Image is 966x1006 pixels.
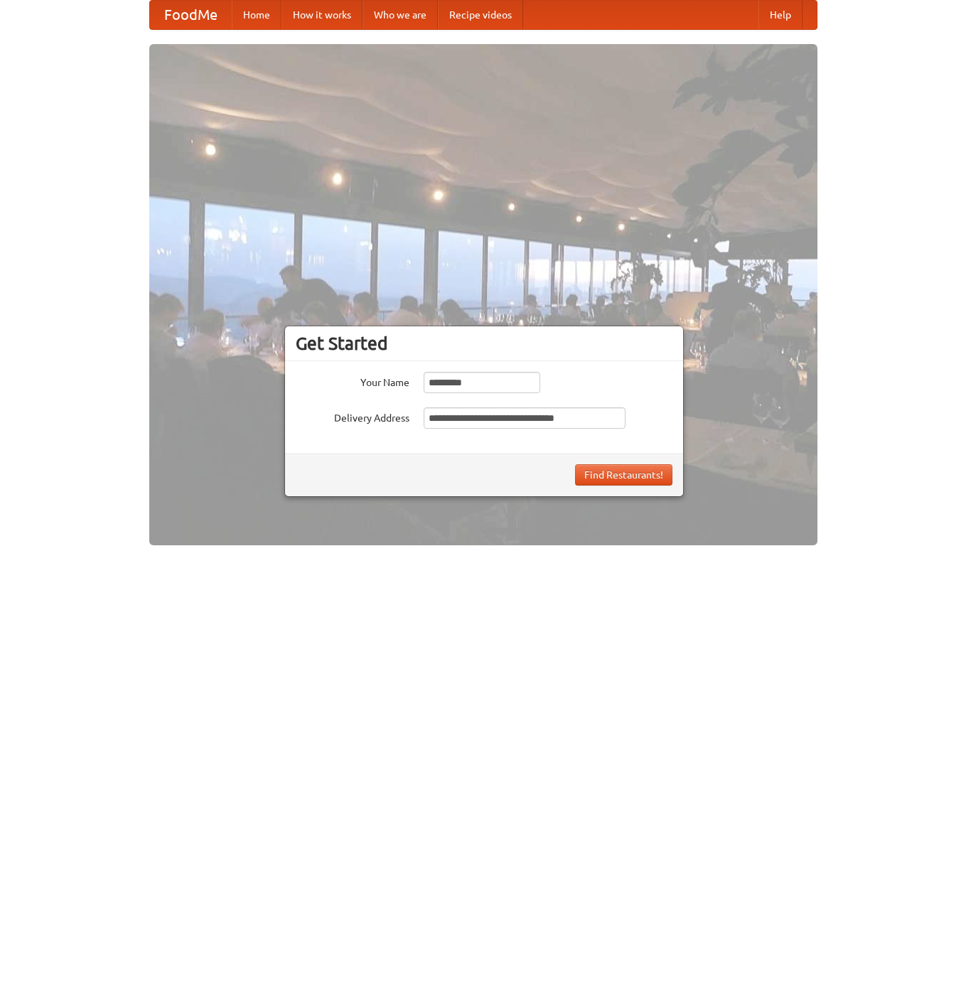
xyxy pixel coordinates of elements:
a: FoodMe [150,1,232,29]
a: Home [232,1,281,29]
a: Help [758,1,803,29]
label: Delivery Address [296,407,409,425]
a: Recipe videos [438,1,523,29]
a: How it works [281,1,363,29]
a: Who we are [363,1,438,29]
h3: Get Started [296,333,672,354]
button: Find Restaurants! [575,464,672,486]
label: Your Name [296,372,409,390]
